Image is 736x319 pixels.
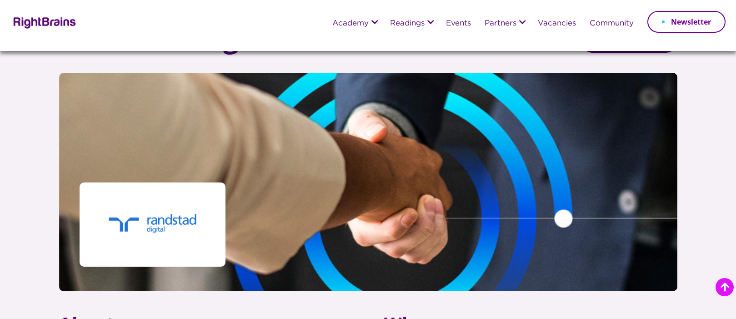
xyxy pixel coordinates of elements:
a: Community [590,20,634,28]
a: Academy [332,20,369,28]
h1: Randstad Digital [59,23,283,53]
a: Newsletter [647,11,726,33]
a: Vacancies [538,20,576,28]
a: Events [446,20,471,28]
a: Readings [390,20,425,28]
a: Partners [485,20,516,28]
img: Rightbrains [10,15,76,29]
